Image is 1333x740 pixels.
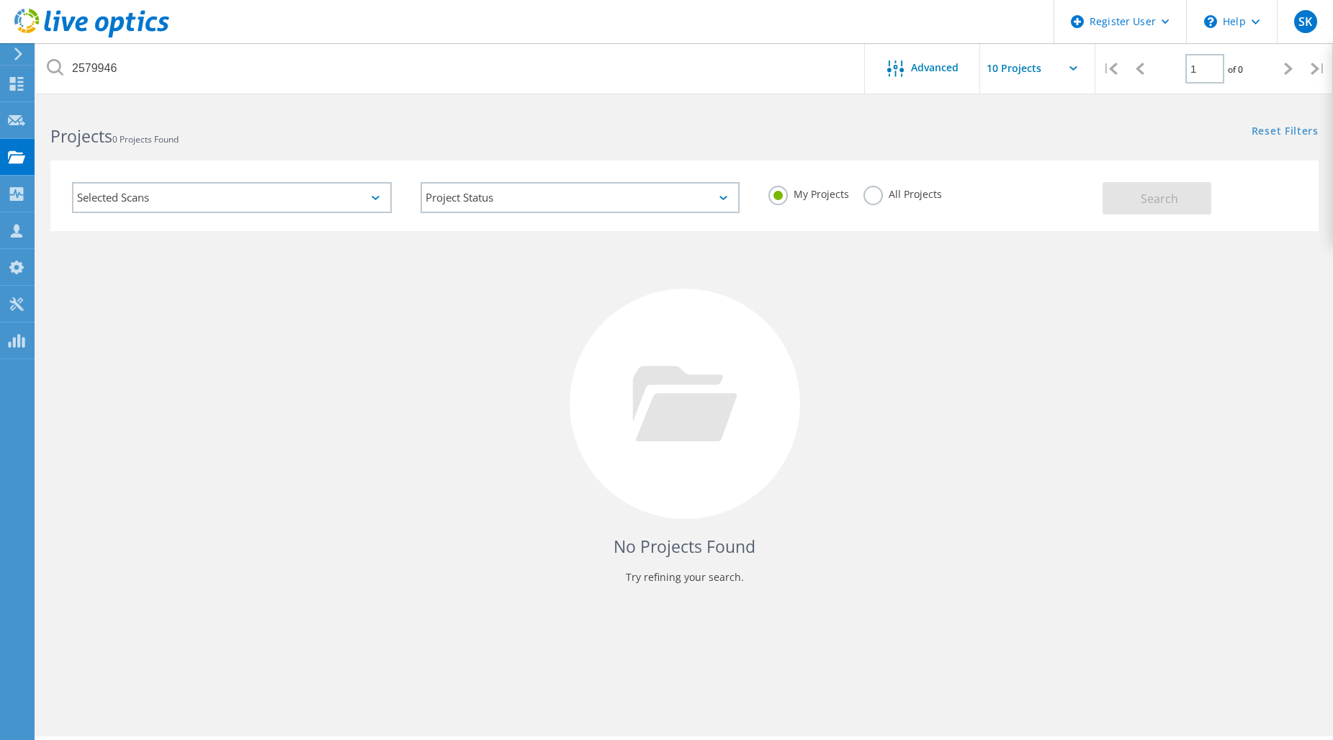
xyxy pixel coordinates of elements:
div: Selected Scans [72,182,392,213]
label: All Projects [863,186,942,199]
input: Search projects by name, owner, ID, company, etc [36,43,866,94]
span: SK [1298,16,1312,27]
div: | [1303,43,1333,94]
span: Search [1141,191,1178,207]
b: Projects [50,125,112,148]
span: of 0 [1228,63,1243,76]
h4: No Projects Found [65,535,1304,559]
a: Reset Filters [1252,126,1319,138]
div: | [1095,43,1125,94]
span: Advanced [911,63,959,73]
div: Project Status [421,182,740,213]
svg: \n [1204,15,1217,28]
label: My Projects [768,186,849,199]
a: Live Optics Dashboard [14,30,169,40]
p: Try refining your search. [65,566,1304,589]
span: 0 Projects Found [112,133,179,145]
button: Search [1103,182,1211,215]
